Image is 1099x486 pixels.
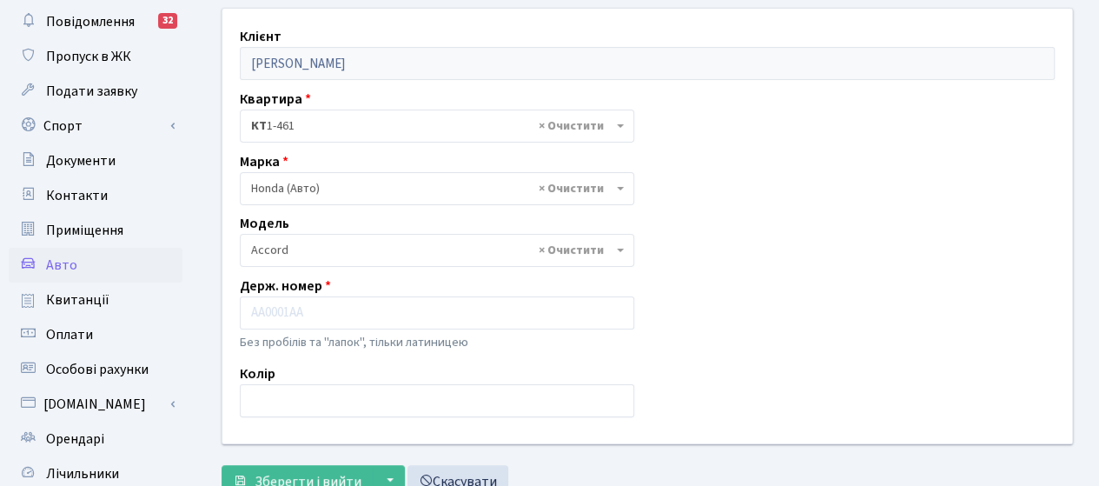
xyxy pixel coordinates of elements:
span: <b>КТ</b>&nbsp;&nbsp;&nbsp;&nbsp;1-461 [251,117,612,135]
a: Орендарі [9,422,182,456]
a: Оплати [9,317,182,352]
span: Accord [251,242,612,259]
input: AA0001AA [240,296,634,330]
span: Подати заявку [46,82,137,101]
label: Марка [240,151,288,172]
a: [DOMAIN_NAME] [9,387,182,422]
span: Особові рахунки [46,360,149,379]
a: Документи [9,143,182,178]
a: Повідомлення32 [9,4,182,39]
span: Видалити всі елементи [539,117,604,135]
label: Колір [240,363,275,384]
span: Honda (Авто) [240,172,634,205]
span: Повідомлення [46,12,135,31]
span: Пропуск в ЖК [46,47,131,66]
a: Подати заявку [9,74,182,109]
span: Accord [240,234,634,267]
span: Авто [46,256,77,275]
a: Квитанції [9,283,182,317]
span: Видалити всі елементи [539,180,604,197]
b: КТ [251,117,267,135]
span: Лічильники [46,464,119,483]
label: Держ. номер [240,276,331,296]
a: Спорт [9,109,182,143]
span: Honda (Авто) [251,180,612,197]
a: Пропуск в ЖК [9,39,182,74]
div: 32 [158,13,177,29]
span: Контакти [46,186,108,205]
span: <b>КТ</b>&nbsp;&nbsp;&nbsp;&nbsp;1-461 [240,110,634,143]
span: Документи [46,151,116,170]
a: Контакти [9,178,182,213]
span: Приміщення [46,221,123,240]
span: Оплати [46,325,93,344]
a: Приміщення [9,213,182,248]
span: Видалити всі елементи [539,242,604,259]
span: Квитанції [46,290,109,310]
a: Авто [9,248,182,283]
label: Модель [240,213,289,234]
label: Клієнт [240,26,281,47]
p: Без пробілів та "лапок", тільки латиницею [240,333,634,352]
span: Орендарі [46,429,104,449]
label: Квартира [240,89,311,110]
a: Особові рахунки [9,352,182,387]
